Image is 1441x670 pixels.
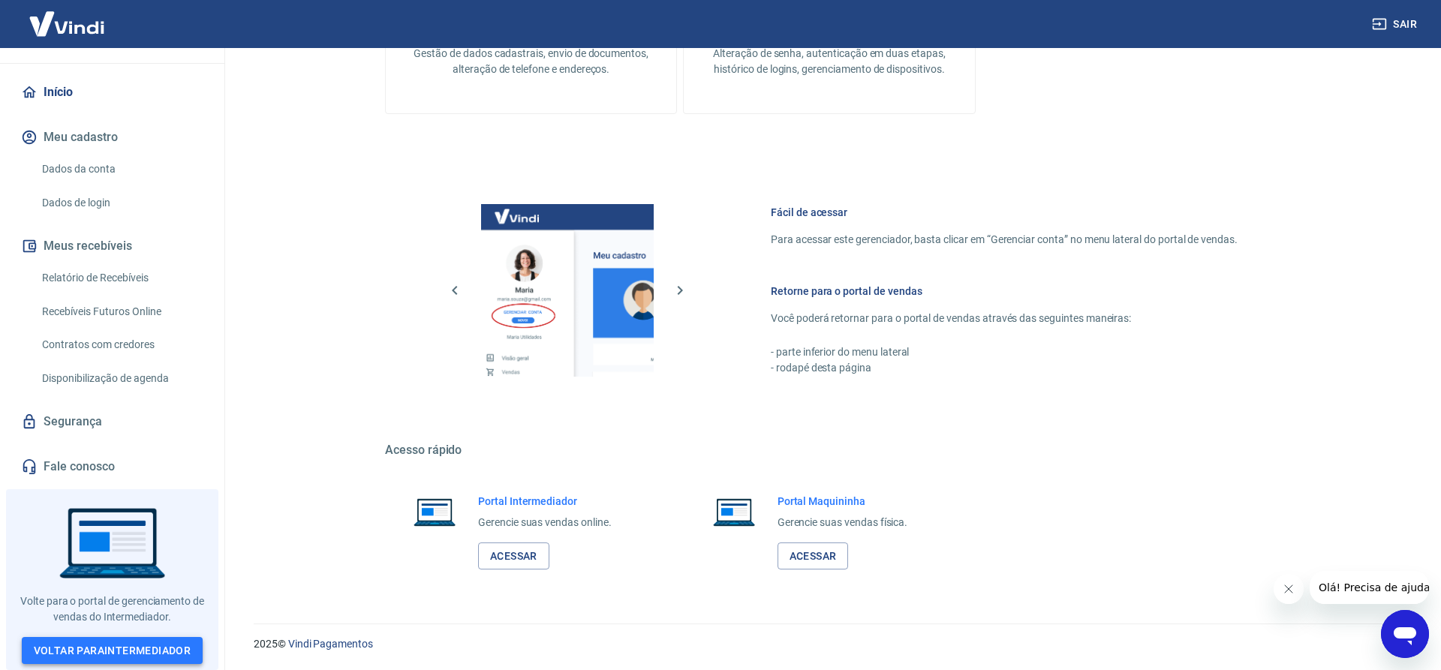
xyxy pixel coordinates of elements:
[22,637,203,665] a: Voltar paraIntermediador
[481,204,654,377] img: Imagem da dashboard mostrando o botão de gerenciar conta na sidebar no lado esquerdo
[708,46,950,77] p: Alteração de senha, autenticação em duas etapas, histórico de logins, gerenciamento de dispositivos.
[18,230,206,263] button: Meus recebíveis
[771,232,1238,248] p: Para acessar este gerenciador, basta clicar em “Gerenciar conta” no menu lateral do portal de ven...
[771,284,1238,299] h6: Retorne para o portal de vendas
[1310,571,1429,604] iframe: Mensagem da empresa
[1381,610,1429,658] iframe: Botão para abrir a janela de mensagens
[36,263,206,293] a: Relatório de Recebíveis
[771,344,1238,360] p: - parte inferior do menu lateral
[478,515,612,530] p: Gerencie suas vendas online.
[18,76,206,109] a: Início
[288,638,373,650] a: Vindi Pagamentos
[778,542,849,570] a: Acessar
[702,494,766,530] img: Imagem de um notebook aberto
[18,121,206,154] button: Meu cadastro
[18,450,206,483] a: Fale conosco
[778,494,908,509] h6: Portal Maquininha
[18,405,206,438] a: Segurança
[771,205,1238,220] h6: Fácil de acessar
[9,11,126,23] span: Olá! Precisa de ajuda?
[410,46,652,77] p: Gestão de dados cadastrais, envio de documentos, alteração de telefone e endereços.
[1369,11,1423,38] button: Sair
[36,329,206,360] a: Contratos com credores
[385,443,1274,458] h5: Acesso rápido
[778,515,908,530] p: Gerencie suas vendas física.
[1274,574,1304,604] iframe: Fechar mensagem
[478,494,612,509] h6: Portal Intermediador
[36,296,206,327] a: Recebíveis Futuros Online
[254,636,1405,652] p: 2025 ©
[36,154,206,185] a: Dados da conta
[478,542,549,570] a: Acessar
[403,494,466,530] img: Imagem de um notebook aberto
[18,1,116,47] img: Vindi
[36,188,206,218] a: Dados de login
[36,363,206,394] a: Disponibilização de agenda
[771,311,1238,326] p: Você poderá retornar para o portal de vendas através das seguintes maneiras:
[771,360,1238,376] p: - rodapé desta página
